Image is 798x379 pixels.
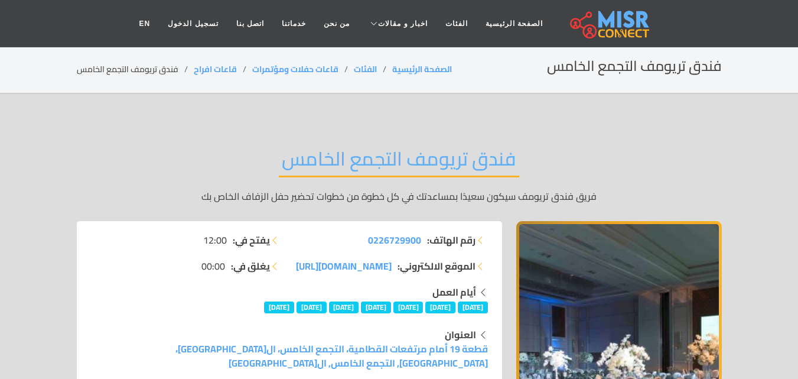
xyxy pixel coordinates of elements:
[252,61,338,77] a: قاعات حفلات ومؤتمرات
[201,259,225,273] span: 00:00
[231,259,270,273] strong: يغلق في:
[194,61,237,77] a: قاعات افراح
[297,302,327,313] span: [DATE]
[368,231,421,249] span: 0226729900
[273,12,315,35] a: خدماتنا
[570,9,649,38] img: main.misr_connect
[378,18,428,29] span: اخبار و مقالات
[392,61,452,77] a: الصفحة الرئيسية
[359,12,437,35] a: اخبار و مقالات
[159,12,227,35] a: تسجيل الدخول
[296,259,392,273] a: [DOMAIN_NAME][URL]
[427,233,475,247] strong: رقم الهاتف:
[432,283,476,301] strong: أيام العمل
[437,12,477,35] a: الفئات
[264,302,294,313] span: [DATE]
[296,257,392,275] span: [DOMAIN_NAME][URL]
[445,326,476,344] strong: العنوان
[354,61,377,77] a: الفئات
[131,12,159,35] a: EN
[279,147,519,177] h2: فندق تريومف التجمع الخامس
[329,302,359,313] span: [DATE]
[361,302,391,313] span: [DATE]
[458,302,488,313] span: [DATE]
[477,12,552,35] a: الصفحة الرئيسية
[398,259,475,273] strong: الموقع الالكتروني:
[77,189,722,203] p: فريق فندق تريومف سيكون سعيدًا بمساعدتك في كل خطوة من خطوات تحضير حفل الزفاف الخاص بك
[203,233,227,247] span: 12:00
[315,12,359,35] a: من نحن
[393,302,424,313] span: [DATE]
[227,12,273,35] a: اتصل بنا
[425,302,455,313] span: [DATE]
[233,233,270,247] strong: يفتح في:
[368,233,421,247] a: 0226729900
[547,58,722,75] h2: فندق تريومف التجمع الخامس
[175,340,488,372] a: قطعة 19 أمام مرتفعات القطامية، التجمع الخامس، ال[GEOGRAPHIC_DATA]، [GEOGRAPHIC_DATA], التجمع الخا...
[77,63,194,76] li: فندق تريومف التجمع الخامس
